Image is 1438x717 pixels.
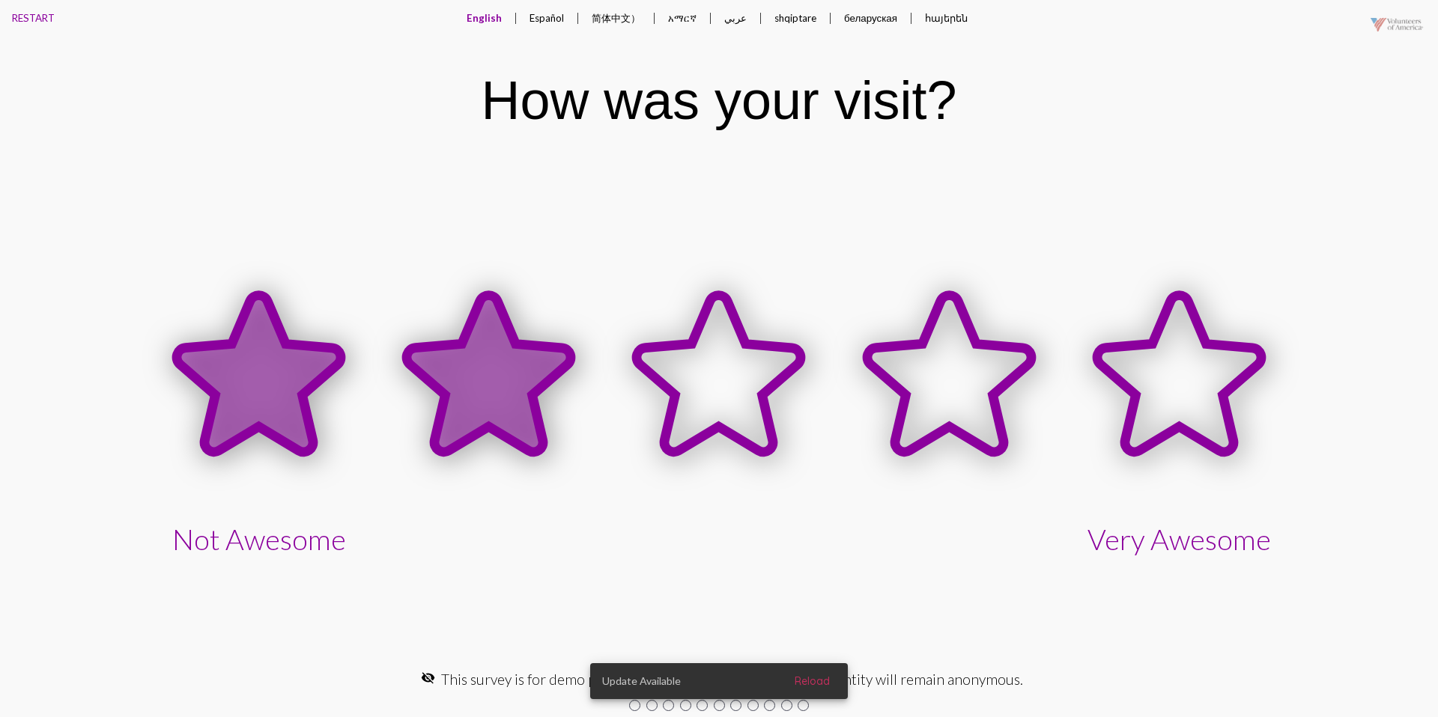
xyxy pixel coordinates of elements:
[602,674,681,689] span: Update Available
[482,70,957,131] div: How was your visit?
[783,668,842,695] button: Reload
[421,671,435,685] mat-icon: visibility_off
[441,671,1023,688] span: This survey is for demo purposes, we value your privacy, your identity will remain anonymous.
[1359,4,1434,46] img: VOAmerica-1920-logo-pos-alpha-20210513.png
[795,674,830,688] span: Reload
